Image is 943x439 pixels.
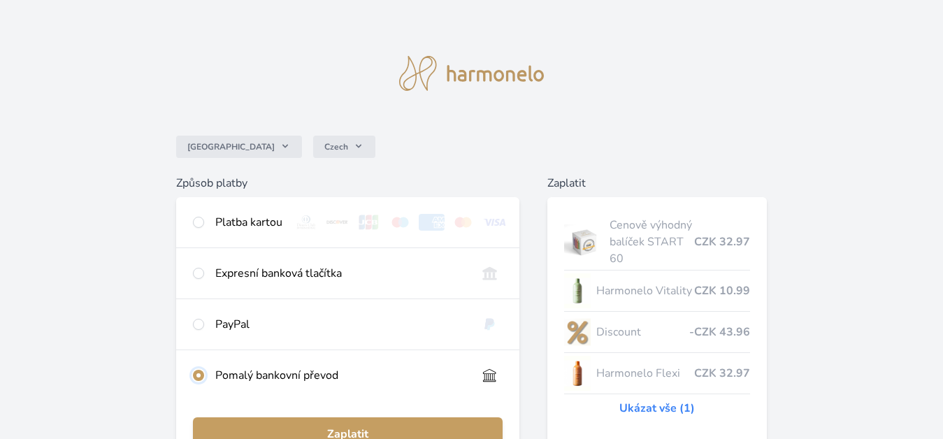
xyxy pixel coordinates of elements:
[596,282,695,299] span: Harmonelo Vitality
[477,265,503,282] img: onlineBanking_CZ.svg
[482,214,508,231] img: visa.svg
[450,214,476,231] img: mc.svg
[294,214,319,231] img: diners.svg
[596,365,695,382] span: Harmonelo Flexi
[596,324,690,340] span: Discount
[215,316,466,333] div: PayPal
[564,273,591,308] img: CLEAN_VITALITY_se_stinem_x-lo.jpg
[477,367,503,384] img: bankTransfer_IBAN.svg
[324,141,348,152] span: Czech
[610,217,695,267] span: Cenově výhodný balíček START 60
[689,324,750,340] span: -CZK 43.96
[313,136,375,158] button: Czech
[387,214,413,231] img: maestro.svg
[547,175,767,192] h6: Zaplatit
[215,367,466,384] div: Pomalý bankovní převod
[619,400,695,417] a: Ukázat vše (1)
[694,233,750,250] span: CZK 32.97
[694,365,750,382] span: CZK 32.97
[564,356,591,391] img: CLEAN_FLEXI_se_stinem_x-hi_(1)-lo.jpg
[176,136,302,158] button: [GEOGRAPHIC_DATA]
[324,214,350,231] img: discover.svg
[356,214,382,231] img: jcb.svg
[477,316,503,333] img: paypal.svg
[215,214,282,231] div: Platba kartou
[187,141,275,152] span: [GEOGRAPHIC_DATA]
[564,224,604,259] img: start.jpg
[399,56,545,91] img: logo.svg
[564,315,591,350] img: discount-lo.png
[419,214,445,231] img: amex.svg
[176,175,520,192] h6: Způsob platby
[215,265,466,282] div: Expresní banková tlačítka
[694,282,750,299] span: CZK 10.99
